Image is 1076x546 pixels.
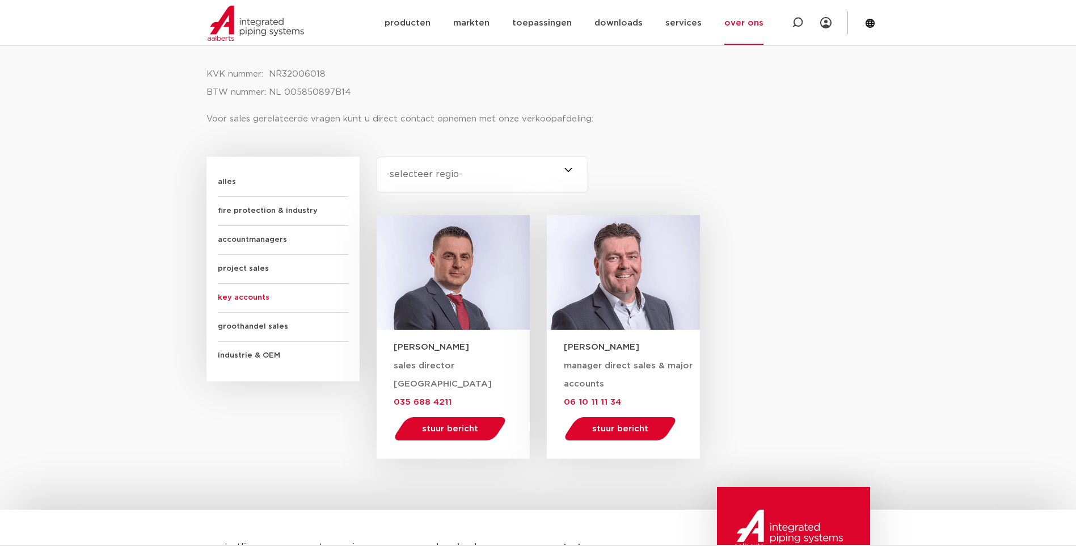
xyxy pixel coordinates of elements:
[385,1,763,45] nav: Menu
[564,397,621,406] a: 06 10 11 11 34
[594,1,643,45] a: downloads
[564,362,693,388] span: manager direct sales & major accounts
[665,1,702,45] a: services
[422,425,478,433] span: stuur bericht
[512,1,572,45] a: toepassingen
[218,226,348,255] span: accountmanagers
[724,1,763,45] a: over ons
[218,168,348,197] span: alles
[564,398,621,406] span: 06 10 11 11 34
[385,1,431,45] a: producten
[394,397,452,406] a: 035 688 4211
[592,425,648,433] span: stuur bericht
[218,313,348,342] span: groothandel sales
[564,341,700,353] h3: [PERSON_NAME]
[218,255,348,284] span: project sales
[206,65,870,102] p: KVK nummer: NR32006018 BTW nummer: NL 005850897B14
[394,362,492,388] span: sales director [GEOGRAPHIC_DATA]
[218,197,348,226] span: fire protection & industry
[394,341,530,353] h3: [PERSON_NAME]
[218,284,348,313] span: key accounts
[218,342,348,370] span: industrie & OEM
[394,398,452,406] span: 035 688 4211
[453,1,490,45] a: markten
[206,110,870,128] p: Voor sales gerelateerde vragen kunt u direct contact opnemen met onze verkoopafdeling:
